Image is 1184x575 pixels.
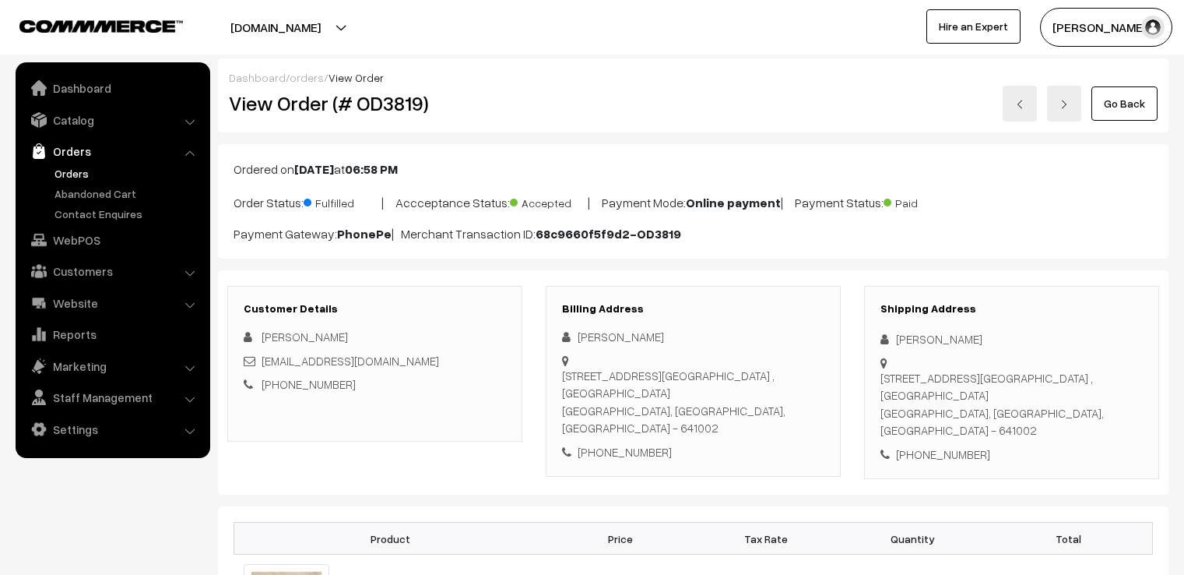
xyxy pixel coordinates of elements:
[19,352,205,380] a: Marketing
[839,523,985,555] th: Quantity
[547,523,694,555] th: Price
[290,71,324,84] a: orders
[19,16,156,34] a: COMMMERCE
[19,137,205,165] a: Orders
[262,354,439,368] a: [EMAIL_ADDRESS][DOMAIN_NAME]
[19,74,205,102] a: Dashboard
[1015,100,1024,109] img: left-arrow.png
[562,328,824,346] div: [PERSON_NAME]
[19,415,205,443] a: Settings
[985,523,1153,555] th: Total
[1059,100,1069,109] img: right-arrow.png
[562,443,824,461] div: [PHONE_NUMBER]
[1091,86,1158,121] a: Go Back
[1040,8,1172,47] button: [PERSON_NAME]
[693,523,839,555] th: Tax Rate
[229,69,1158,86] div: / /
[234,160,1153,178] p: Ordered on at
[880,302,1143,316] h3: Shipping Address
[880,369,1143,439] div: [STREET_ADDRESS][GEOGRAPHIC_DATA] , [GEOGRAPHIC_DATA] [GEOGRAPHIC_DATA], [GEOGRAPHIC_DATA], [GEOG...
[294,161,334,177] b: [DATE]
[926,9,1021,44] a: Hire an Expert
[1141,16,1165,39] img: user
[229,71,286,84] a: Dashboard
[234,191,1153,212] p: Order Status: | Accceptance Status: | Payment Mode: | Payment Status:
[51,165,205,182] a: Orders
[345,161,398,177] b: 06:58 PM
[262,377,356,391] a: [PHONE_NUMBER]
[19,320,205,348] a: Reports
[337,226,392,242] b: PhonePe
[19,20,183,32] img: COMMMERCE
[19,257,205,285] a: Customers
[884,191,961,211] span: Paid
[19,106,205,134] a: Catalog
[262,330,348,344] span: [PERSON_NAME]
[328,71,384,84] span: View Order
[880,330,1143,348] div: [PERSON_NAME]
[19,289,205,317] a: Website
[562,367,824,437] div: [STREET_ADDRESS][GEOGRAPHIC_DATA] , [GEOGRAPHIC_DATA] [GEOGRAPHIC_DATA], [GEOGRAPHIC_DATA], [GEOG...
[244,302,506,316] h3: Customer Details
[51,185,205,202] a: Abandoned Cart
[686,195,781,210] b: Online payment
[176,8,375,47] button: [DOMAIN_NAME]
[229,91,523,115] h2: View Order (# OD3819)
[234,224,1153,243] p: Payment Gateway: | Merchant Transaction ID:
[19,226,205,254] a: WebPOS
[880,446,1143,464] div: [PHONE_NUMBER]
[510,191,588,211] span: Accepted
[51,206,205,222] a: Contact Enquires
[304,191,381,211] span: Fulfilled
[234,523,547,555] th: Product
[536,226,681,242] b: 68c9660f5f9d2-OD3819
[562,302,824,316] h3: Billing Address
[19,383,205,411] a: Staff Management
